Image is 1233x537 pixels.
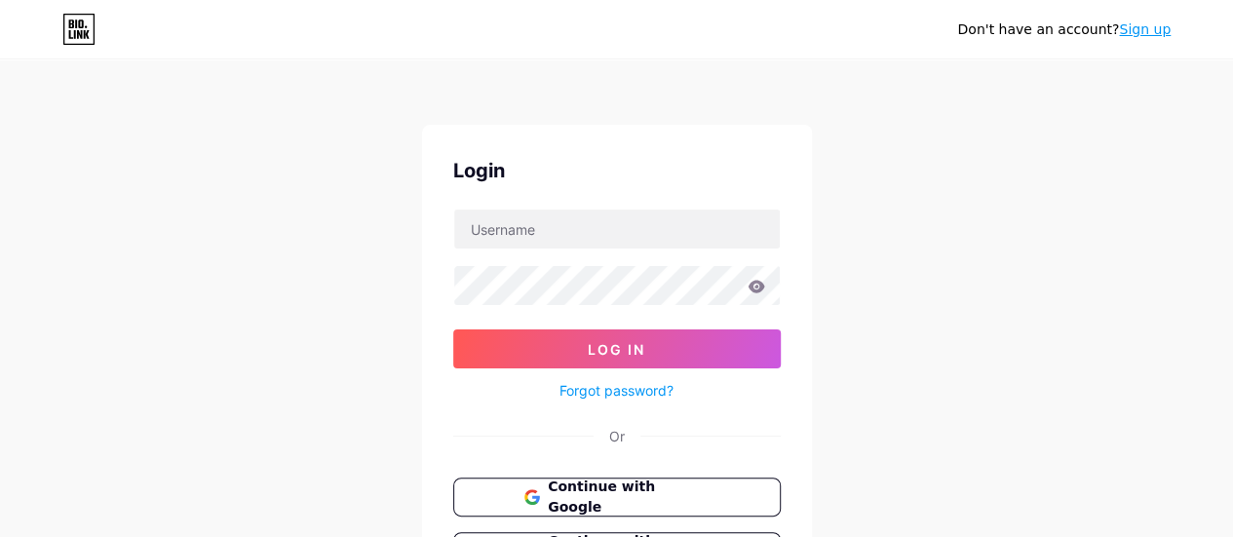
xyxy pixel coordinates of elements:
input: Username [454,210,780,249]
div: Don't have an account? [957,19,1171,40]
div: Login [453,156,781,185]
a: Sign up [1119,21,1171,37]
span: Continue with Google [548,477,709,518]
button: Log In [453,329,781,368]
button: Continue with Google [453,478,781,517]
div: Or [609,426,625,446]
a: Forgot password? [559,380,674,401]
span: Log In [588,341,645,358]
